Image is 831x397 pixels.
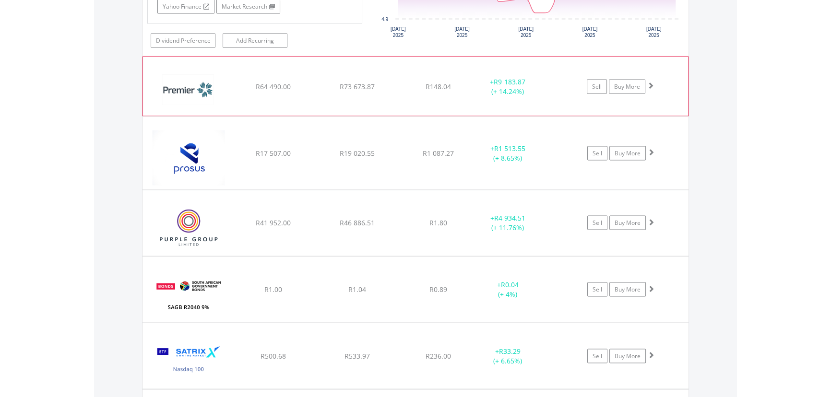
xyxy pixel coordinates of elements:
span: R73 673.87 [340,82,375,91]
img: EQU.ZA.PRX.png [147,129,230,187]
span: R1.04 [348,285,366,294]
span: R0.89 [429,285,447,294]
span: R500.68 [260,351,285,361]
a: Buy More [609,216,646,230]
a: Dividend Preference [151,34,215,48]
text: [DATE] 2025 [519,26,534,38]
span: R1 513.55 [494,144,525,153]
span: R148.04 [426,82,451,91]
img: EQU.ZA.R2040.png [147,269,230,320]
span: R533.97 [344,351,370,361]
text: [DATE] 2025 [582,26,598,38]
a: Buy More [609,349,646,363]
text: [DATE] 2025 [646,26,662,38]
a: Add Recurring [223,34,287,48]
a: Sell [587,282,607,297]
span: R4 934.51 [494,213,525,222]
a: Buy More [609,282,646,297]
a: Buy More [609,146,646,161]
span: R1 087.27 [423,149,454,158]
span: R236.00 [426,351,451,361]
a: Sell [587,146,607,161]
a: Buy More [609,80,645,94]
text: [DATE] 2025 [391,26,406,38]
a: Sell [587,216,607,230]
span: R9 183.87 [494,77,525,86]
div: + (+ 4%) [472,280,544,299]
div: + (+ 6.65%) [472,347,544,366]
img: EQU.ZA.STXNDQ.png [147,335,230,386]
span: R33.29 [499,347,521,356]
div: + (+ 8.65%) [472,144,544,163]
span: R0.04 [501,280,519,289]
a: Sell [587,349,607,363]
img: EQU.ZA.PPE.png [147,202,230,254]
span: R1.00 [264,285,282,294]
text: 4.9 [381,17,388,22]
span: R17 507.00 [255,149,290,158]
a: Sell [587,80,607,94]
img: EQU.ZA.PMR.png [148,69,230,114]
span: R41 952.00 [255,218,290,227]
span: R46 886.51 [340,218,375,227]
span: R19 020.55 [340,149,375,158]
div: + (+ 14.24%) [472,77,544,96]
span: R1.80 [429,218,447,227]
text: [DATE] 2025 [455,26,470,38]
div: + (+ 11.76%) [472,213,544,233]
span: R64 490.00 [256,82,291,91]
